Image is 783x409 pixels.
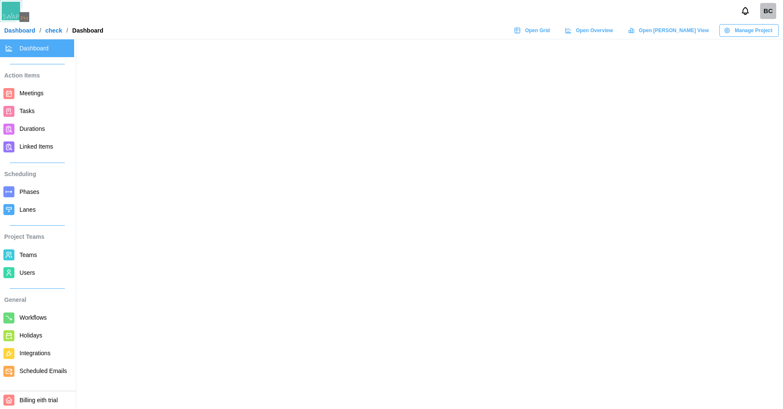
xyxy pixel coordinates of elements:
[19,269,35,276] span: Users
[719,24,779,37] button: Manage Project
[19,350,50,356] span: Integrations
[4,28,35,33] a: Dashboard
[19,314,47,321] span: Workflows
[639,25,709,36] span: Open [PERSON_NAME] View
[19,90,44,97] span: Meetings
[19,332,42,339] span: Holidays
[19,368,67,374] span: Scheduled Emails
[19,397,58,403] span: Billing eith trial
[760,3,776,19] div: BC
[561,24,619,37] a: Open Overview
[19,143,53,150] span: Linked Items
[19,108,35,114] span: Tasks
[39,28,41,33] div: /
[738,4,752,18] button: Notifications
[19,206,36,213] span: Lanes
[45,28,62,33] a: check
[19,251,37,258] span: Teams
[19,188,39,195] span: Phases
[510,24,556,37] a: Open Grid
[624,24,715,37] a: Open [PERSON_NAME] View
[735,25,772,36] span: Manage Project
[760,3,776,19] a: Billing check
[72,28,103,33] div: Dashboard
[576,25,613,36] span: Open Overview
[19,45,49,52] span: Dashboard
[525,25,550,36] span: Open Grid
[19,125,45,132] span: Durations
[67,28,68,33] div: /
